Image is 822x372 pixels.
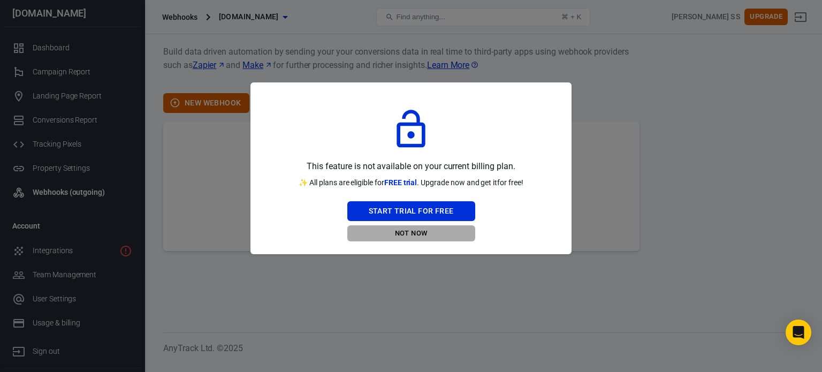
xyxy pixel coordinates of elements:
p: ✨ All plans are eligible for . Upgrade now and get it for free! [299,177,523,188]
button: Start Trial For Free [347,201,475,221]
span: FREE trial [384,178,417,187]
div: Open Intercom Messenger [786,320,811,345]
p: This feature is not available on your current billing plan. [307,160,515,173]
button: Not Now [347,225,475,242]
